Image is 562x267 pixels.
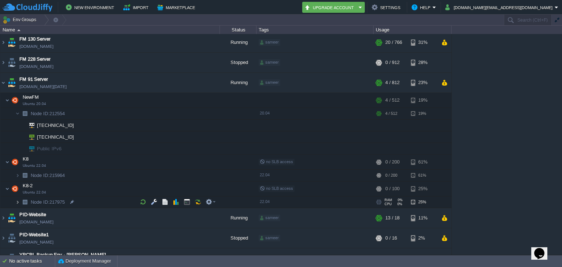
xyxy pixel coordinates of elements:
div: No active tasks [9,255,55,267]
div: 4 / 512 [385,109,397,120]
div: 23% [411,74,435,94]
span: CPU [385,203,392,207]
span: 0% [395,203,402,207]
div: 13 / 18 [385,209,400,229]
img: AMDAwAAAACH5BAEAAAAALAAAAAABAAEAAAICRAEAOw== [17,29,20,31]
div: 28% [411,54,435,74]
span: 212554 [30,112,66,118]
span: Node ID: [31,200,49,206]
img: AMDAwAAAACH5BAEAAAAALAAAAAABAAEAAAICRAEAOw== [0,74,6,94]
div: 4 / 512 [385,94,400,109]
span: K8-2 [22,184,34,190]
a: FM 91 Server [19,77,48,84]
span: 22.04 [260,200,270,205]
a: [TECHNICAL_ID] [36,135,75,141]
div: Tags [257,26,373,34]
button: Marketplace [157,3,197,12]
div: sameer [259,40,280,47]
span: [DOMAIN_NAME] [19,64,53,71]
div: sameer [259,60,280,67]
button: Deployment Manager [58,257,111,265]
span: Ubuntu 20.04 [23,103,46,107]
div: 19% [411,109,435,120]
a: Node ID:217975 [30,200,66,206]
span: K8 [22,157,30,163]
span: RAM [385,199,392,203]
img: AMDAwAAAACH5BAEAAAAALAAAAAABAAEAAAICRAEAOw== [0,229,6,249]
span: Node ID: [31,112,49,117]
span: Ubuntu 22.04 [23,191,46,196]
a: NewFMUbuntu 20.04 [22,95,40,101]
div: Stopped [220,229,256,249]
button: [DOMAIN_NAME][EMAIL_ADDRESS][DOMAIN_NAME] [445,3,555,12]
img: AMDAwAAAACH5BAEAAAAALAAAAAABAAEAAAICRAEAOw== [20,132,24,144]
img: AMDAwAAAACH5BAEAAAAALAAAAAABAAEAAAICRAEAOw== [7,209,17,229]
a: [DOMAIN_NAME] [19,240,53,247]
div: 4 / 812 [385,74,400,94]
div: 20 / 766 [385,34,402,53]
img: AMDAwAAAACH5BAEAAAAALAAAAAABAAEAAAICRAEAOw== [0,34,6,53]
img: AMDAwAAAACH5BAEAAAAALAAAAAABAAEAAAICRAEAOw== [10,183,20,197]
img: AMDAwAAAACH5BAEAAAAALAAAAAABAAEAAAICRAEAOw== [5,156,10,170]
a: FM 228 Server [19,57,50,64]
button: New Environment [66,3,116,12]
button: Upgrade Account [304,3,356,12]
div: 0 / 200 [385,171,397,182]
div: 2% [411,229,435,249]
span: NewFM [22,95,40,101]
a: Node ID:215964 [30,173,66,180]
div: Running [220,34,256,53]
button: Import [123,3,151,12]
div: 25% [411,183,435,197]
a: FM 130 Server [19,37,50,44]
img: AMDAwAAAACH5BAEAAAAALAAAAAABAAEAAAICRAEAOw== [20,109,30,120]
span: 20.04 [260,112,270,116]
img: AMDAwAAAACH5BAEAAAAALAAAAAABAAEAAAICRAEAOw== [10,94,20,109]
span: 215964 [30,173,66,180]
span: [TECHNICAL_ID] [36,121,75,132]
a: [TECHNICAL_ID] [36,124,75,129]
span: 0% [395,199,402,203]
div: 0 / 16 [385,229,397,249]
div: 19% [411,94,435,109]
div: 25% [411,198,435,209]
img: AMDAwAAAACH5BAEAAAAALAAAAAABAAEAAAICRAEAOw== [10,156,20,170]
img: AMDAwAAAACH5BAEAAAAALAAAAAABAAEAAAICRAEAOw== [20,121,24,132]
div: Status [220,26,256,34]
div: sameer [259,80,280,87]
img: AMDAwAAAACH5BAEAAAAALAAAAAABAAEAAAICRAEAOw== [15,198,20,209]
button: Settings [372,3,402,12]
div: Running [220,209,256,229]
button: Env Groups [3,15,39,25]
span: no SLB access [260,161,293,165]
img: AMDAwAAAACH5BAEAAAAALAAAAAABAAEAAAICRAEAOw== [5,94,10,109]
div: 11% [411,209,435,229]
div: 0 / 100 [385,183,400,197]
div: sameer [259,216,280,222]
a: PID-Website1 [19,232,49,240]
span: [DOMAIN_NAME] [19,44,53,51]
img: AMDAwAAAACH5BAEAAAAALAAAAAABAAEAAAICRAEAOw== [24,121,34,132]
img: AMDAwAAAACH5BAEAAAAALAAAAAABAAEAAAICRAEAOw== [20,198,30,209]
div: Running [220,74,256,94]
span: 22.04 [260,174,270,178]
a: YPCPL Backup Env - [PERSON_NAME] [19,252,106,260]
img: AMDAwAAAACH5BAEAAAAALAAAAAABAAEAAAICRAEAOw== [7,34,17,53]
a: K8-2Ubuntu 22.04 [22,184,34,189]
img: AMDAwAAAACH5BAEAAAAALAAAAAABAAEAAAICRAEAOw== [7,54,17,74]
div: 61% [411,171,435,182]
a: Node ID:212554 [30,112,66,118]
div: Stopped [220,54,256,74]
div: sameer [259,236,280,242]
img: AMDAwAAAACH5BAEAAAAALAAAAAABAAEAAAICRAEAOw== [0,54,6,74]
div: 61% [411,156,435,170]
a: Public IPv6 [36,147,63,153]
a: PID-Website [19,212,46,219]
div: Usage [374,26,451,34]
